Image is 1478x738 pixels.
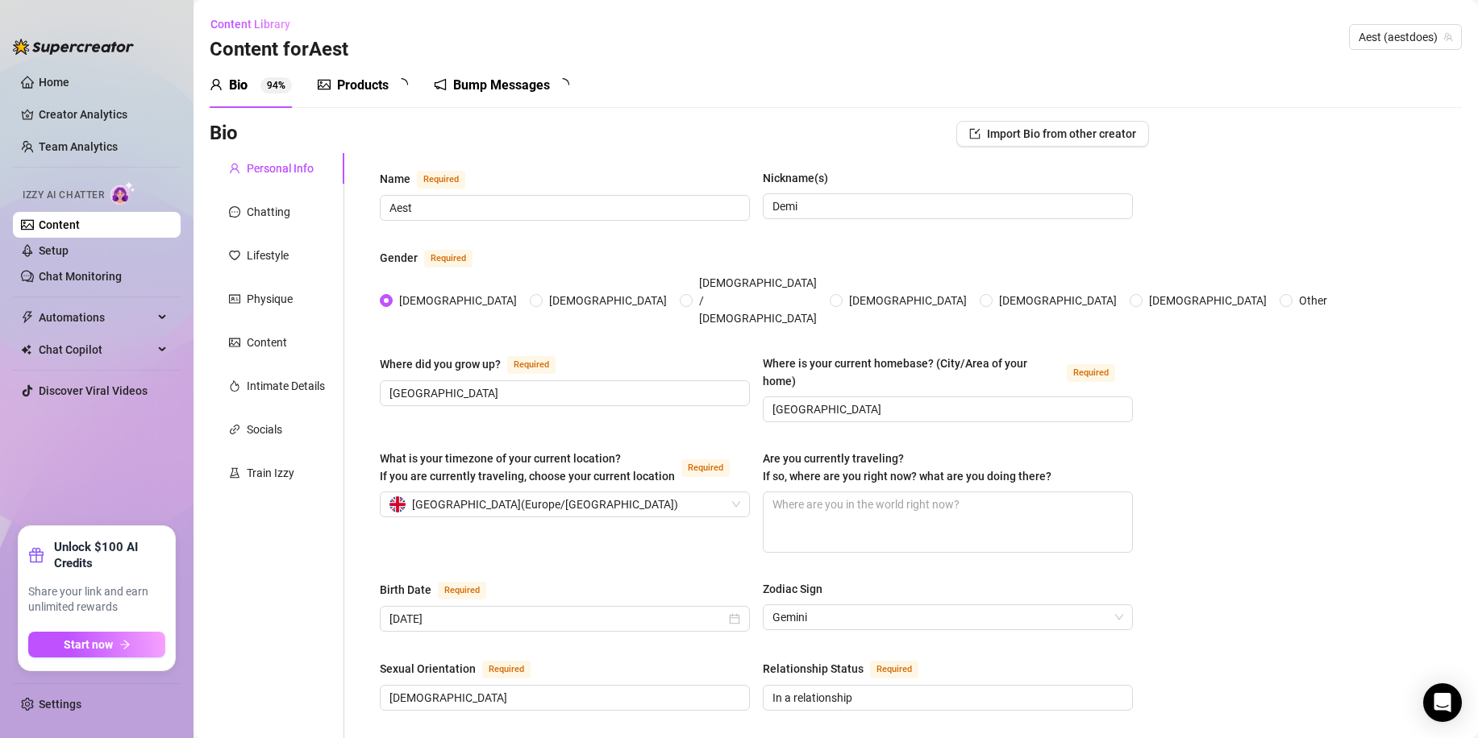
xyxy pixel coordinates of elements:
[318,78,331,91] span: picture
[229,467,240,479] span: experiment
[39,218,80,231] a: Content
[434,78,447,91] span: notification
[64,638,113,651] span: Start now
[229,163,240,174] span: user
[380,660,476,678] div: Sexual Orientation
[39,244,69,257] a: Setup
[229,380,240,392] span: fire
[13,39,134,55] img: logo-BBDzfeDw.svg
[1293,292,1334,309] span: Other
[21,344,31,355] img: Chat Copilot
[247,377,325,395] div: Intimate Details
[843,292,973,309] span: [DEMOGRAPHIC_DATA]
[763,659,936,678] label: Relationship Status
[210,78,223,91] span: user
[247,290,293,308] div: Physique
[54,539,165,571] strong: Unlock $100 AI Credits
[763,169,828,187] div: Nickname(s)
[693,274,823,327] span: [DEMOGRAPHIC_DATA] / [DEMOGRAPHIC_DATA]
[380,580,504,599] label: Birth Date
[119,639,131,650] span: arrow-right
[969,128,980,139] span: import
[543,292,673,309] span: [DEMOGRAPHIC_DATA]
[247,160,314,177] div: Personal Info
[394,77,410,92] span: loading
[23,188,104,203] span: Izzy AI Chatter
[380,355,501,373] div: Where did you grow up?
[1423,683,1462,722] div: Open Intercom Messenger
[556,77,571,92] span: loading
[1443,32,1453,42] span: team
[337,76,389,95] div: Products
[507,356,556,374] span: Required
[247,203,290,221] div: Chatting
[393,292,523,309] span: [DEMOGRAPHIC_DATA]
[229,76,248,95] div: Bio
[993,292,1123,309] span: [DEMOGRAPHIC_DATA]
[453,76,550,95] div: Bump Messages
[210,121,238,147] h3: Bio
[424,250,473,267] span: Required
[987,127,1136,140] span: Import Bio from other creator
[763,580,834,598] label: Zodiac Sign
[763,580,822,598] div: Zodiac Sign
[229,250,240,261] span: heart
[412,492,678,516] span: [GEOGRAPHIC_DATA] ( Europe/[GEOGRAPHIC_DATA] )
[1067,364,1115,382] span: Required
[21,311,34,324] span: thunderbolt
[772,605,1123,629] span: Gemini
[28,632,165,657] button: Start nowarrow-right
[438,582,486,599] span: Required
[389,496,406,512] img: gb
[39,698,81,711] a: Settings
[229,206,240,218] span: message
[380,169,483,189] label: Name
[380,659,548,678] label: Sexual Orientation
[39,337,153,363] span: Chat Copilot
[39,102,168,127] a: Creator Analytics
[380,170,410,188] div: Name
[956,121,1149,147] button: Import Bio from other creator
[247,464,294,482] div: Train Izzy
[247,247,289,264] div: Lifestyle
[763,354,1060,390] div: Where is your current homebase? (City/Area of your home)
[772,689,1120,707] input: Relationship Status
[380,452,675,483] span: What is your timezone of your current location? If you are currently traveling, choose your curre...
[763,660,864,678] div: Relationship Status
[763,354,1133,390] label: Where is your current homebase? (City/Area of your home)
[389,384,737,402] input: Where did you grow up?
[772,197,1120,215] input: Nickname(s)
[763,169,839,187] label: Nickname(s)
[681,459,730,477] span: Required
[247,421,282,438] div: Socials
[28,547,44,563] span: gift
[210,18,290,31] span: Content Library
[380,249,418,267] div: Gender
[39,140,118,153] a: Team Analytics
[28,584,165,616] span: Share your link and earn unlimited rewards
[380,581,431,599] div: Birth Date
[39,270,122,283] a: Chat Monitoring
[389,689,737,707] input: Sexual Orientation
[380,354,573,374] label: Where did you grow up?
[229,424,240,435] span: link
[763,452,1051,483] span: Are you currently traveling? If so, where are you right now? what are you doing there?
[870,661,918,678] span: Required
[210,37,348,63] h3: Content for Aest
[110,181,135,205] img: AI Chatter
[39,384,148,397] a: Discover Viral Videos
[39,305,153,330] span: Automations
[380,248,490,267] label: Gender
[389,199,737,217] input: Name
[39,76,69,89] a: Home
[482,661,531,678] span: Required
[210,11,303,37] button: Content Library
[1143,292,1273,309] span: [DEMOGRAPHIC_DATA]
[229,337,240,348] span: picture
[389,610,726,628] input: Birth Date
[1359,25,1452,49] span: Aest (aestdoes)
[229,293,240,305] span: idcard
[772,400,1120,418] input: Where is your current homebase? (City/Area of your home)
[260,77,292,93] sup: 94%
[247,334,287,351] div: Content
